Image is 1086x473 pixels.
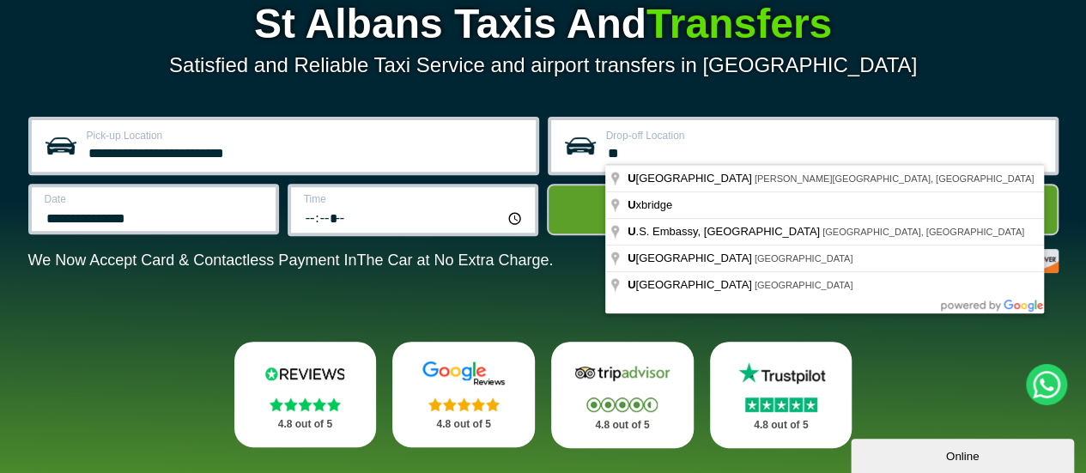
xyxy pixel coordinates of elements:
span: [GEOGRAPHIC_DATA] [628,172,755,185]
img: Reviews.io [253,361,356,386]
a: Reviews.io Stars 4.8 out of 5 [234,342,377,447]
span: U [628,172,635,185]
img: Stars [586,397,658,412]
a: Tripadvisor Stars 4.8 out of 5 [551,342,694,448]
p: 4.8 out of 5 [253,414,358,435]
span: [GEOGRAPHIC_DATA] [628,278,755,291]
span: The Car at No Extra Charge. [356,252,553,269]
span: U [628,252,635,264]
img: Trustpilot [730,361,833,386]
span: [GEOGRAPHIC_DATA] [755,253,853,264]
p: Satisfied and Reliable Taxi Service and airport transfers in [GEOGRAPHIC_DATA] [28,53,1059,77]
p: We Now Accept Card & Contactless Payment In [28,252,554,270]
p: 4.8 out of 5 [570,415,675,436]
label: Pick-up Location [87,130,525,141]
span: .S. Embassy, [GEOGRAPHIC_DATA] [628,225,822,238]
p: 4.8 out of 5 [411,414,516,435]
span: Transfers [646,1,832,46]
h1: St Albans Taxis And [28,3,1059,45]
p: 4.8 out of 5 [729,415,834,436]
label: Drop-off Location [606,130,1045,141]
span: U [628,278,635,291]
span: xbridge [628,198,675,211]
a: Trustpilot Stars 4.8 out of 5 [710,342,852,448]
button: Get Quote [547,184,1059,235]
img: Google [412,361,515,386]
img: Tripadvisor [571,361,674,386]
span: [GEOGRAPHIC_DATA] [628,252,755,264]
span: [GEOGRAPHIC_DATA] [755,280,853,290]
img: Stars [745,397,817,412]
span: [PERSON_NAME][GEOGRAPHIC_DATA], [GEOGRAPHIC_DATA] [755,173,1034,184]
span: U [628,225,635,238]
a: Google Stars 4.8 out of 5 [392,342,535,447]
iframe: chat widget [851,435,1077,473]
label: Time [304,194,525,204]
label: Date [45,194,265,204]
img: Stars [270,397,341,411]
span: [GEOGRAPHIC_DATA], [GEOGRAPHIC_DATA] [822,227,1024,237]
span: U [628,198,635,211]
img: Stars [428,397,500,411]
